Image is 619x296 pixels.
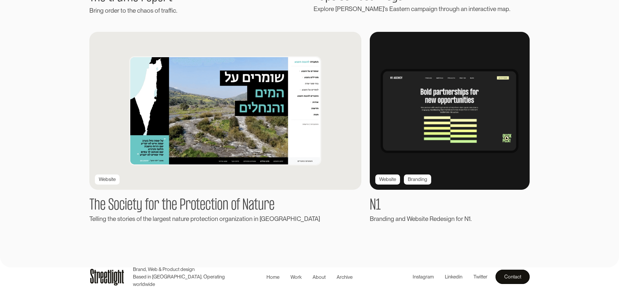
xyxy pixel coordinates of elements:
h1: N1 [370,198,530,213]
a: WebsiteThe Society for the Protection of NatureTelling the stories of the largest nature protecti... [89,32,361,224]
h1: The Society for the Protection of Nature [89,198,361,213]
div: About [313,274,326,281]
div: Home [266,274,279,281]
a: Instagram [407,272,439,282]
div: Work [290,274,302,281]
div: Archive [337,274,353,281]
div: Twitter [473,273,487,281]
a: About [307,272,331,282]
a: Work [285,272,307,282]
div: Linkedin [445,273,462,281]
a: Archive [331,272,358,282]
div: Contact [504,273,521,281]
a: Twitter [468,272,493,282]
p: Brand, Web & Product design [133,266,235,273]
a: Contact [496,270,530,284]
div: Explore [PERSON_NAME]'s Eastern campaign through an interactive map. [314,5,530,14]
div: Website [379,176,396,183]
div: Branding [408,176,427,183]
div: Telling the stories of the largest nature protection organization in [GEOGRAPHIC_DATA] [89,215,361,224]
img: N1 homepage thumb [362,24,537,198]
div: Website [99,176,116,183]
div: Instagram [413,273,434,281]
div: Branding and Website Redesign for N1. [370,215,530,224]
p: Based in [GEOGRAPHIC_DATA]. Operating worldwide [133,273,235,288]
div: Bring order to the chaos of traffic. [89,6,305,15]
a: Linkedin [439,272,468,282]
a: Home [261,272,285,282]
a: N1 homepage thumbWebsiteBrandingN1Branding and Website Redesign for N1. [370,32,530,224]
